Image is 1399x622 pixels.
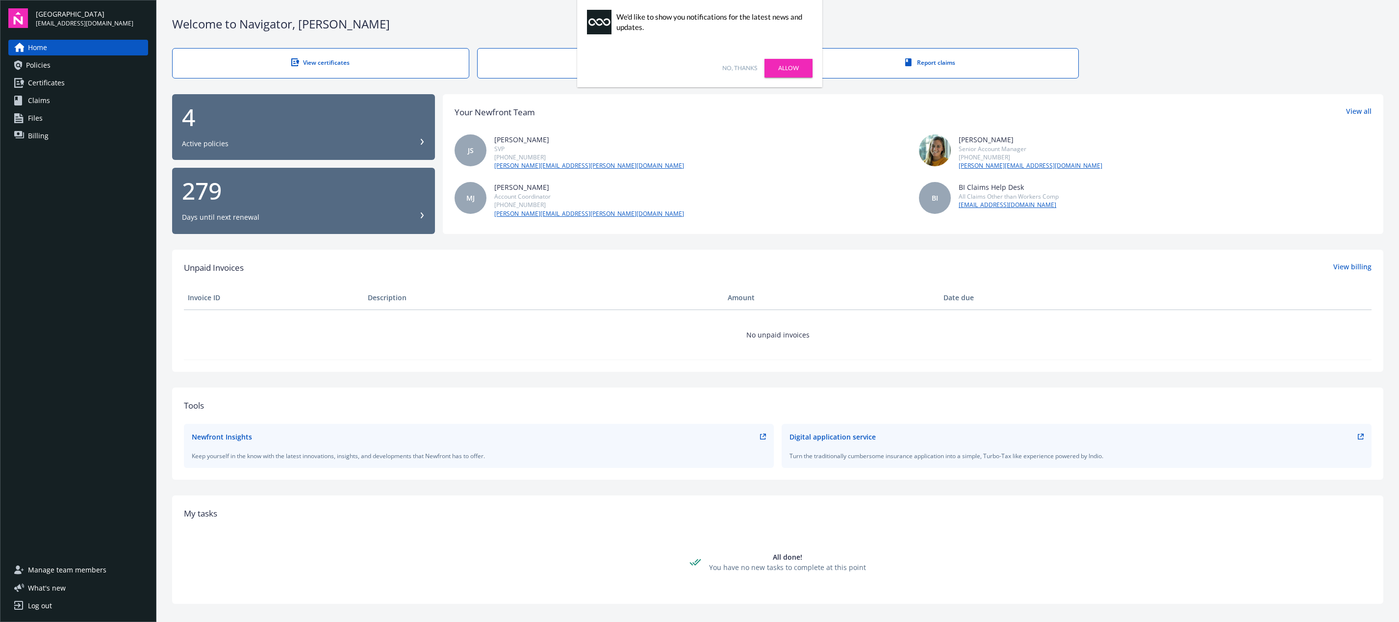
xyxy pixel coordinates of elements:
[494,201,684,209] div: [PHONE_NUMBER]
[172,94,435,160] button: 4Active policies
[28,110,43,126] span: Files
[8,8,28,28] img: navigator-logo.svg
[184,399,1372,412] div: Tools
[709,552,866,562] div: All done!
[192,432,252,442] div: Newfront Insights
[8,40,148,55] a: Home
[36,8,148,28] button: [GEOGRAPHIC_DATA][EMAIL_ADDRESS][DOMAIN_NAME]
[182,212,259,222] div: Days until next renewal
[616,12,808,32] div: We'd like to show you notifications for the latest news and updates.
[26,57,51,73] span: Policies
[192,58,449,67] div: View certificates
[28,93,50,108] span: Claims
[932,193,938,203] span: BI
[182,105,425,129] div: 4
[919,134,951,166] img: photo
[182,139,229,149] div: Active policies
[802,58,1059,67] div: Report claims
[8,75,148,91] a: Certificates
[28,598,52,614] div: Log out
[36,19,133,28] span: [EMAIL_ADDRESS][DOMAIN_NAME]
[182,179,425,203] div: 279
[172,168,435,234] button: 279Days until next renewal
[184,310,1372,360] td: No unpaid invoices
[789,452,1364,460] div: Turn the traditionally cumbersome insurance application into a simple, Turbo-Tax like experience ...
[940,286,1119,310] th: Date due
[466,193,475,203] span: MJ
[192,452,766,460] div: Keep yourself in the know with the latest innovations, insights, and developments that Newfront h...
[494,182,684,192] div: [PERSON_NAME]
[494,192,684,201] div: Account Coordinator
[28,583,66,593] span: What ' s new
[724,286,940,310] th: Amount
[494,161,684,170] a: [PERSON_NAME][EMAIL_ADDRESS][PERSON_NAME][DOMAIN_NAME]
[959,201,1059,209] a: [EMAIL_ADDRESS][DOMAIN_NAME]
[959,192,1059,201] div: All Claims Other than Workers Comp
[764,59,813,78] a: Allow
[8,110,148,126] a: Files
[722,64,757,73] a: No, thanks
[959,182,1059,192] div: BI Claims Help Desk
[1346,106,1372,119] a: View all
[28,562,106,578] span: Manage team members
[494,134,684,145] div: [PERSON_NAME]
[1333,261,1372,274] a: View billing
[28,40,47,55] span: Home
[709,562,866,572] div: You have no new tasks to complete at this point
[782,48,1079,78] a: Report claims
[28,75,65,91] span: Certificates
[28,128,49,144] span: Billing
[959,161,1102,170] a: [PERSON_NAME][EMAIL_ADDRESS][DOMAIN_NAME]
[959,134,1102,145] div: [PERSON_NAME]
[8,93,148,108] a: Claims
[477,48,774,78] a: View auto IDs
[959,145,1102,153] div: Senior Account Manager
[789,432,876,442] div: Digital application service
[494,145,684,153] div: SVP
[36,9,133,19] span: [GEOGRAPHIC_DATA]
[8,562,148,578] a: Manage team members
[8,583,81,593] button: What's new
[497,58,754,68] div: View auto IDs
[959,153,1102,161] div: [PHONE_NUMBER]
[184,286,364,310] th: Invoice ID
[172,48,469,78] a: View certificates
[455,106,535,119] div: Your Newfront Team
[468,145,474,155] span: JS
[494,209,684,218] a: [PERSON_NAME][EMAIL_ADDRESS][PERSON_NAME][DOMAIN_NAME]
[184,261,244,274] span: Unpaid Invoices
[184,507,1372,520] div: My tasks
[8,128,148,144] a: Billing
[364,286,724,310] th: Description
[494,153,684,161] div: [PHONE_NUMBER]
[8,57,148,73] a: Policies
[172,16,1383,32] div: Welcome to Navigator , [PERSON_NAME]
